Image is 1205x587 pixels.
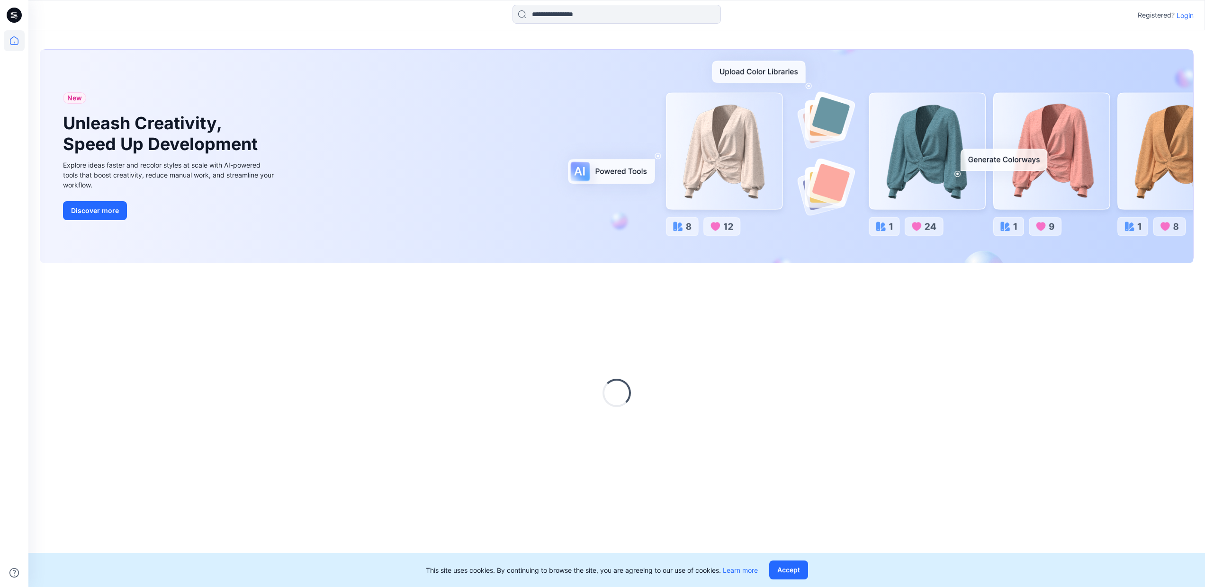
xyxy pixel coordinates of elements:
[63,201,127,220] button: Discover more
[67,92,82,104] span: New
[63,201,276,220] a: Discover more
[426,565,758,575] p: This site uses cookies. By continuing to browse the site, you are agreeing to our use of cookies.
[1177,10,1194,20] p: Login
[63,160,276,190] div: Explore ideas faster and recolor styles at scale with AI-powered tools that boost creativity, red...
[769,560,808,579] button: Accept
[723,566,758,574] a: Learn more
[63,113,262,154] h1: Unleash Creativity, Speed Up Development
[1138,9,1175,21] p: Registered?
